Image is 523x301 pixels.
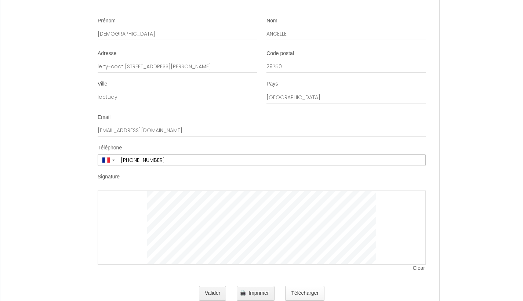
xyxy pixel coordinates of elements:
[492,268,517,295] iframe: Chat
[248,290,269,296] span: Imprimer
[98,50,116,57] label: Adresse
[112,159,116,162] span: ▼
[266,80,278,88] label: Pays
[98,114,110,121] label: Email
[240,290,246,296] img: printer.png
[98,144,122,152] label: Téléphone
[413,265,426,272] span: Clear
[118,155,425,166] input: +33 6 12 34 56 78
[237,286,275,301] button: Imprimer
[266,17,277,25] label: Nom
[98,17,116,25] label: Prénom
[199,286,226,301] button: Valider
[98,80,107,88] label: Ville
[285,286,324,301] button: Télécharger
[266,50,294,57] label: Code postal
[98,173,120,181] label: Signature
